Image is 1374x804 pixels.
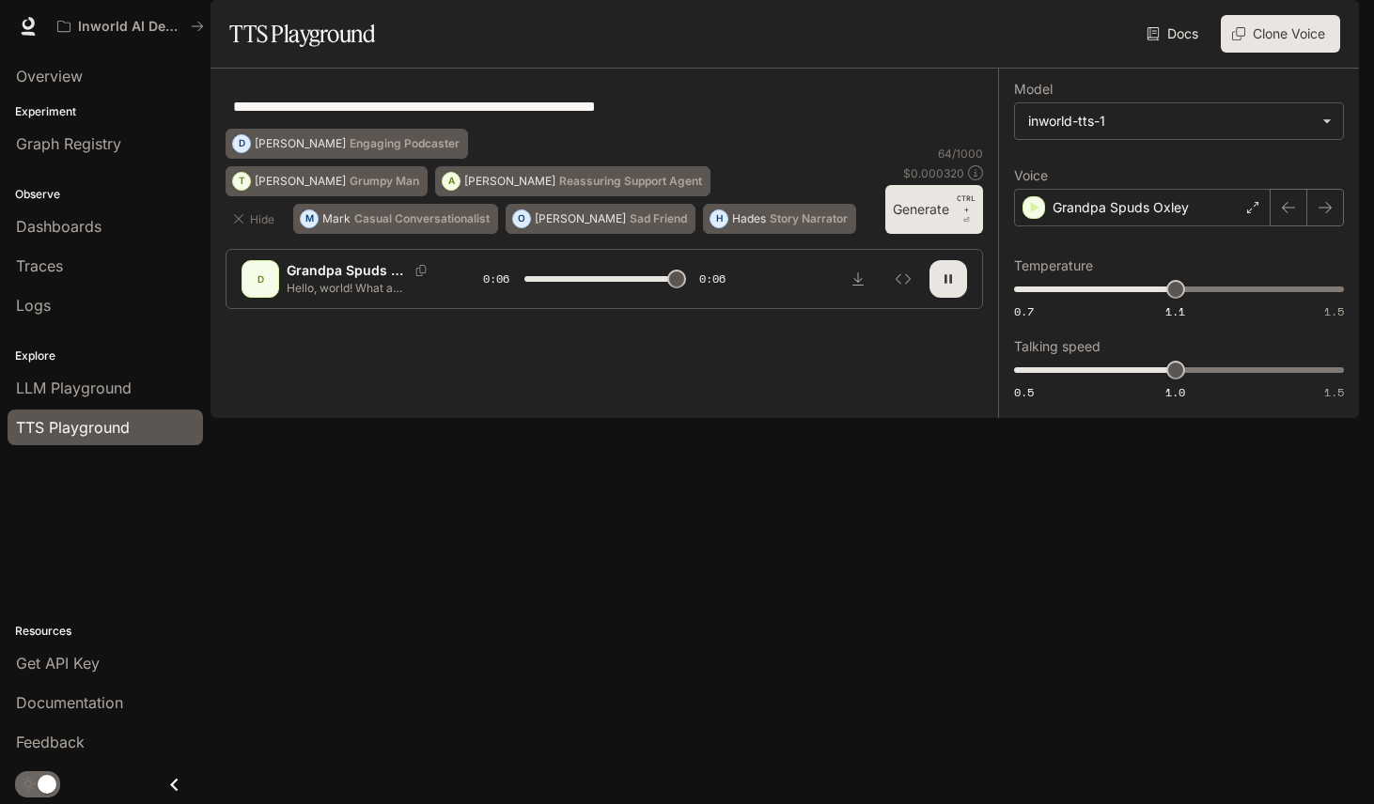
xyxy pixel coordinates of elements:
[301,204,318,234] div: M
[839,260,877,298] button: Download audio
[435,166,710,196] button: A[PERSON_NAME]Reassuring Support Agent
[1014,259,1093,272] p: Temperature
[1053,198,1189,217] p: Grandpa Spuds Oxley
[408,265,434,276] button: Copy Voice ID
[506,204,695,234] button: O[PERSON_NAME]Sad Friend
[293,204,498,234] button: MMarkCasual Conversationalist
[513,204,530,234] div: O
[559,176,702,187] p: Reassuring Support Agent
[287,280,438,296] p: Hello, world! What a wonderful day to be a text-to-speech model!
[229,15,375,53] h1: TTS Playground
[699,270,726,288] span: 0:06
[354,213,490,224] p: Casual Conversationalist
[1015,103,1343,139] div: inworld-tts-1
[1014,340,1101,353] p: Talking speed
[1221,15,1340,53] button: Clone Voice
[255,176,346,187] p: [PERSON_NAME]
[630,213,687,224] p: Sad Friend
[535,213,626,224] p: [PERSON_NAME]
[1014,169,1048,182] p: Voice
[350,176,419,187] p: Grumpy Man
[464,176,555,187] p: [PERSON_NAME]
[1014,384,1034,400] span: 0.5
[483,270,509,288] span: 0:06
[287,261,408,280] p: Grandpa Spuds Oxley
[245,264,275,294] div: D
[1014,303,1034,319] span: 0.7
[903,165,964,181] p: $ 0.000320
[885,185,983,234] button: GenerateCTRL +⏎
[350,138,460,149] p: Engaging Podcaster
[732,213,766,224] p: Hades
[255,138,346,149] p: [PERSON_NAME]
[1324,303,1344,319] span: 1.5
[322,213,351,224] p: Mark
[1165,303,1185,319] span: 1.1
[1143,15,1206,53] a: Docs
[1014,83,1053,96] p: Model
[884,260,922,298] button: Inspect
[226,129,468,159] button: D[PERSON_NAME]Engaging Podcaster
[1324,384,1344,400] span: 1.5
[233,129,250,159] div: D
[233,166,250,196] div: T
[710,204,727,234] div: H
[1028,112,1313,131] div: inworld-tts-1
[226,204,286,234] button: Hide
[957,193,976,226] p: ⏎
[770,213,848,224] p: Story Narrator
[1165,384,1185,400] span: 1.0
[443,166,460,196] div: A
[226,166,428,196] button: T[PERSON_NAME]Grumpy Man
[703,204,856,234] button: HHadesStory Narrator
[78,19,183,35] p: Inworld AI Demos
[49,8,212,45] button: All workspaces
[957,193,976,215] p: CTRL +
[938,146,983,162] p: 64 / 1000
